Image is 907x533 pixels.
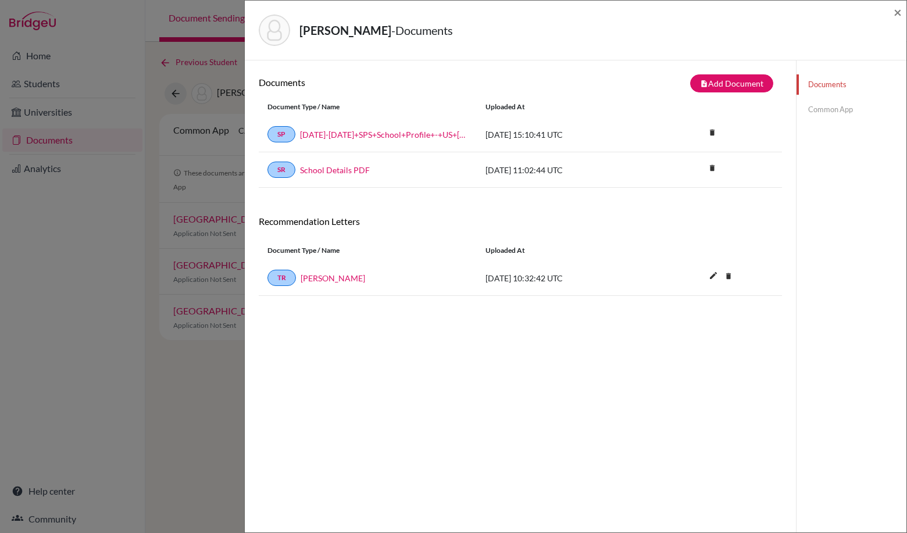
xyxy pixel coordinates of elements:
a: SP [267,126,295,142]
button: Close [894,5,902,19]
h6: Recommendation Letters [259,216,782,227]
span: × [894,3,902,20]
a: [PERSON_NAME] [301,272,365,284]
a: SR [267,162,295,178]
div: Document Type / Name [259,102,477,112]
a: TR [267,270,296,286]
a: Documents [797,74,906,95]
h6: Documents [259,77,520,88]
i: note_add [700,80,708,88]
div: [DATE] 11:02:44 UTC [477,164,651,176]
a: delete [704,161,721,177]
div: Uploaded at [477,102,651,112]
i: delete [704,124,721,141]
a: delete [720,269,737,285]
a: School Details PDF [300,164,370,176]
i: delete [704,159,721,177]
button: note_addAdd Document [690,74,773,92]
a: delete [704,126,721,141]
a: [DATE]-[DATE]+SPS+School+Profile+-+US+[DOMAIN_NAME]_wide [300,128,468,141]
span: [DATE] 10:32:42 UTC [485,273,563,283]
button: edit [704,268,723,285]
i: edit [704,266,723,285]
span: - Documents [391,23,453,37]
div: Document Type / Name [259,245,477,256]
strong: [PERSON_NAME] [299,23,391,37]
i: delete [720,267,737,285]
div: [DATE] 15:10:41 UTC [477,128,651,141]
a: Common App [797,99,906,120]
div: Uploaded at [477,245,651,256]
